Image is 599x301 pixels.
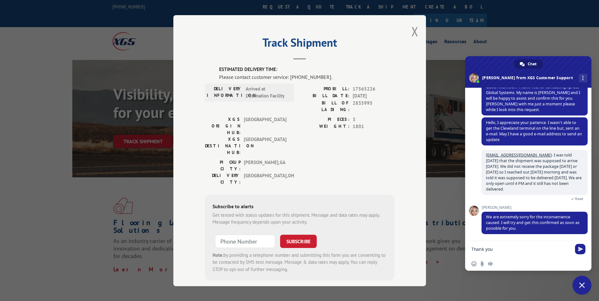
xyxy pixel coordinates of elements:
input: Phone Number [215,234,275,248]
button: Close modal [411,23,418,40]
span: [GEOGRAPHIC_DATA] [244,136,286,156]
label: BILL DATE: [300,92,350,100]
a: Chat [514,59,543,69]
span: Hello, I appreciate your patience. I wasn't able to get the Cleveland terminal on the line but, s... [486,120,582,142]
a: Close chat [572,276,591,295]
span: [GEOGRAPHIC_DATA] , OH [244,172,286,185]
div: Subscribe to alerts [213,202,387,211]
span: [PERSON_NAME] [482,205,588,210]
label: DELIVERY CITY: [205,172,241,185]
div: by providing a telephone number and submitting this form you are consenting to be contacted by SM... [213,251,387,273]
span: Arrived at Destination Facility [246,85,288,99]
span: Send a file [480,261,485,266]
textarea: Compose your message... [471,241,572,257]
span: Send [575,244,585,254]
label: DELIVERY INFORMATION: [207,85,243,99]
span: 1801 [353,123,394,130]
span: Read [575,197,583,201]
div: Please contact customer service: [PHONE_NUMBER]. [219,73,394,80]
button: SUBSCRIBE [280,234,317,248]
span: Insert an emoji [471,261,476,266]
span: 2835995 [353,99,394,113]
label: XGS ORIGIN HUB: [205,116,241,136]
span: - I was told [DATE] that the shipment was supposed to arrive [DATE]. We did not receive the packa... [486,152,582,192]
label: BILL OF LADING: [300,99,350,113]
label: WEIGHT: [300,123,350,130]
label: PIECES: [300,116,350,123]
span: 17565226 [353,85,394,92]
strong: Note: [213,252,224,258]
span: Chat [528,59,536,69]
label: ESTIMATED DELIVERY TIME: [219,66,394,73]
span: [GEOGRAPHIC_DATA] [244,116,286,136]
a: [EMAIL_ADDRESS][DOMAIN_NAME] [486,152,552,158]
label: XGS DESTINATION HUB: [205,136,241,156]
span: We are extremely sorry for the inconvenience caused. I will try and get this confirmed as soon as... [486,214,579,231]
span: Good Afternoon! Thank You for contacting Xpress Global Systems. My name is [PERSON_NAME] and I wi... [486,84,580,112]
div: Get texted with status updates for this shipment. Message and data rates may apply. Message frequ... [213,211,387,226]
label: PICKUP CITY: [205,159,241,172]
span: [DATE] [353,92,394,100]
span: [PERSON_NAME] , GA [244,159,286,172]
label: PROBILL: [300,85,350,92]
h2: Track Shipment [205,38,394,50]
span: Audio message [488,261,493,266]
span: 3 [353,116,394,123]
